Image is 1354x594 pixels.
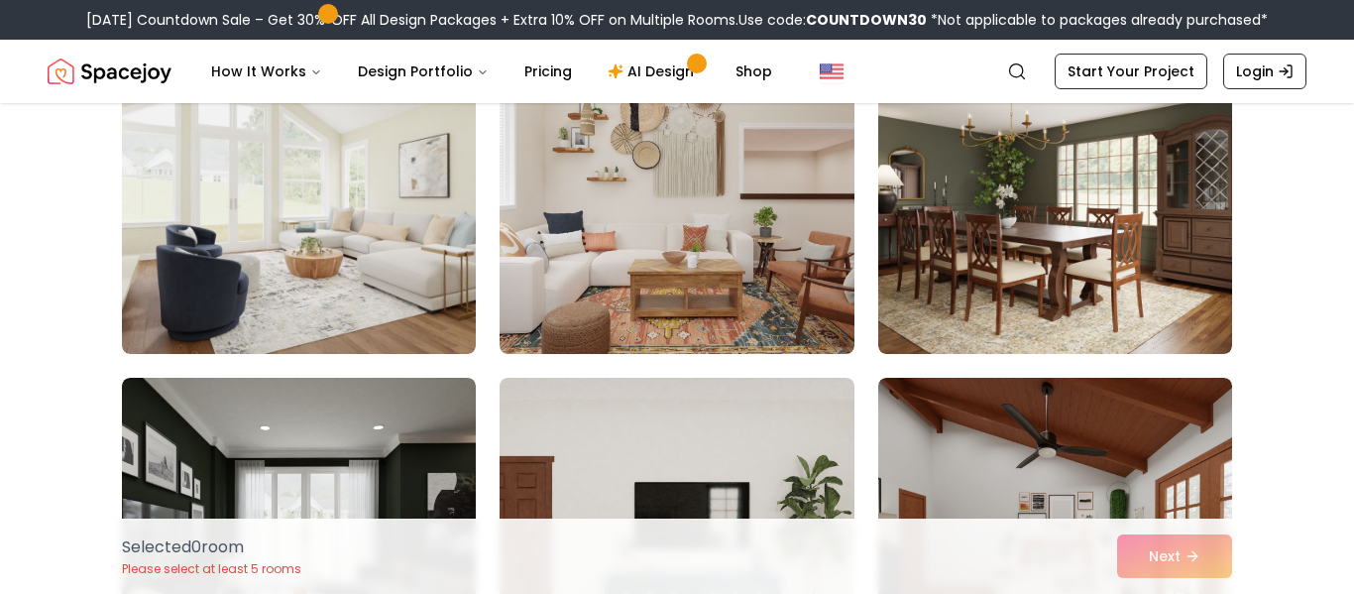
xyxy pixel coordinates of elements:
[508,52,588,91] a: Pricing
[48,52,171,91] img: Spacejoy Logo
[48,52,171,91] a: Spacejoy
[592,52,716,91] a: AI Design
[806,10,927,30] b: COUNTDOWN30
[927,10,1268,30] span: *Not applicable to packages already purchased*
[195,52,338,91] button: How It Works
[720,52,788,91] a: Shop
[122,37,476,354] img: Room room-1
[1223,54,1306,89] a: Login
[738,10,927,30] span: Use code:
[195,52,788,91] nav: Main
[122,535,301,559] p: Selected 0 room
[48,40,1306,103] nav: Global
[86,10,1268,30] div: [DATE] Countdown Sale – Get 30% OFF All Design Packages + Extra 10% OFF on Multiple Rooms.
[1055,54,1207,89] a: Start Your Project
[820,59,844,83] img: United States
[342,52,505,91] button: Design Portfolio
[878,37,1232,354] img: Room room-3
[122,561,301,577] p: Please select at least 5 rooms
[500,37,853,354] img: Room room-2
